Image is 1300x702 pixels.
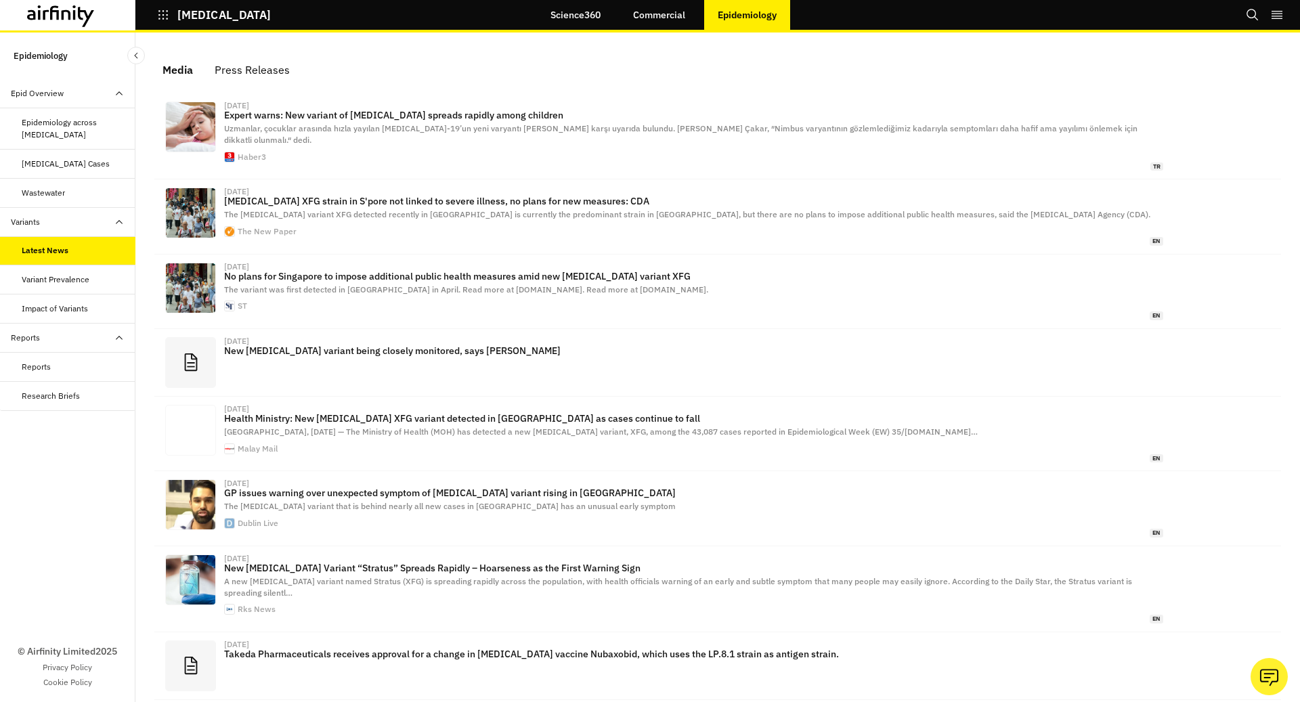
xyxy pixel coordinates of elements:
[166,263,215,313] img: f416b9924f3e5b3f5a5acfb05b49e02c99843589dce124a468f44d5582210aba
[162,60,193,80] div: Media
[224,649,1163,659] p: Takeda Pharmaceuticals receives approval for a change in [MEDICAL_DATA] vaccine Nubaxobid, which ...
[224,345,1163,356] p: New [MEDICAL_DATA] variant being closely monitored, says [PERSON_NAME]
[225,301,234,311] img: favicon.ico
[238,302,247,310] div: ST
[224,479,249,487] div: [DATE]
[1246,3,1259,26] button: Search
[224,487,1163,498] p: GP issues warning over unexpected symptom of [MEDICAL_DATA] variant rising in [GEOGRAPHIC_DATA]
[225,152,234,162] img: android-icon-192x192.png
[43,676,92,688] a: Cookie Policy
[224,102,249,110] div: [DATE]
[1251,658,1288,695] button: Ask our analysts
[166,405,215,455] img: 299981.JPG
[177,9,271,21] p: [MEDICAL_DATA]
[224,563,1163,573] p: New [MEDICAL_DATA] Variant “Stratus” Spreads Rapidly – Hoarseness as the First Warning Sign
[166,480,215,529] img: 0_gp-khan.jpg
[43,661,92,674] a: Privacy Policy
[238,445,278,453] div: Malay Mail
[154,255,1281,329] a: [DATE]No plans for Singapore to impose additional public health measures amid new [MEDICAL_DATA] ...
[166,555,215,605] img: 1-36-600x360-1.jpg
[224,123,1137,145] span: Uzmanlar, çocuklar arasında hızla yayılan [MEDICAL_DATA]-19’un yeni varyantı [PERSON_NAME] karşı ...
[11,87,64,100] div: Epid Overview
[11,332,40,344] div: Reports
[154,471,1281,546] a: [DATE]GP issues warning over unexpected symptom of [MEDICAL_DATA] variant rising in [GEOGRAPHIC_D...
[154,93,1281,179] a: [DATE]Expert warns: New variant of [MEDICAL_DATA] spreads rapidly among childrenUzmanlar, çocukla...
[224,263,249,271] div: [DATE]
[238,605,276,613] div: Rks News
[22,244,68,257] div: Latest News
[1150,454,1163,463] span: en
[225,227,234,236] img: favicon.ico
[224,554,249,563] div: [DATE]
[225,444,234,454] img: logo-152x152.png
[22,116,125,141] div: Epidemiology across [MEDICAL_DATA]
[238,519,278,527] div: Dublin Live
[154,397,1281,471] a: [DATE]Health Ministry: New [MEDICAL_DATA] XFG variant detected in [GEOGRAPHIC_DATA] as cases cont...
[1150,311,1163,320] span: en
[14,43,68,68] p: Epidemiology
[166,188,215,238] img: KELL0139copy.jpg
[224,576,1132,598] span: A new [MEDICAL_DATA] variant named Stratus (XFG) is spreading rapidly across the population, with...
[11,216,40,228] div: Variants
[224,413,1163,424] p: Health Ministry: New [MEDICAL_DATA] XFG variant detected in [GEOGRAPHIC_DATA] as cases continue t...
[224,196,1163,206] p: [MEDICAL_DATA] XFG strain in S'pore not linked to severe illness, no plans for new measures: CDA
[22,303,88,315] div: Impact of Variants
[1150,615,1163,623] span: en
[1150,529,1163,538] span: en
[22,390,80,402] div: Research Briefs
[224,110,1163,120] p: Expert warns: New variant of [MEDICAL_DATA] spreads rapidly among children
[22,361,51,373] div: Reports
[225,605,234,614] img: RKS-400x400-1.png
[154,546,1281,632] a: [DATE]New [MEDICAL_DATA] Variant “Stratus” Spreads Rapidly – Hoarseness as the First Warning Sign...
[154,632,1281,700] a: [DATE]Takeda Pharmaceuticals receives approval for a change in [MEDICAL_DATA] vaccine Nubaxobid, ...
[238,227,297,236] div: The New Paper
[1150,162,1163,171] span: tr
[225,519,234,528] img: favicon.0ffcee0533aba05f.ico
[224,271,1163,282] p: No plans for Singapore to impose additional public health measures amid new [MEDICAL_DATA] varian...
[224,337,249,345] div: [DATE]
[224,209,1150,219] span: The [MEDICAL_DATA] variant XFG detected recently in [GEOGRAPHIC_DATA] is currently the predominan...
[238,153,266,161] div: Haber3
[22,273,89,286] div: Variant Prevalence
[166,102,215,152] img: fc41f4a2-b1ca-419e-9839-42604a7be4f-rfd8_cover.jpg
[224,188,249,196] div: [DATE]
[718,9,777,20] p: Epidemiology
[22,187,65,199] div: Wastewater
[215,60,290,80] div: Press Releases
[224,426,978,437] span: [GEOGRAPHIC_DATA], [DATE] — The Ministry of Health (MOH) has detected a new [MEDICAL_DATA] varian...
[18,644,117,659] p: © Airfinity Limited 2025
[224,501,676,511] span: The [MEDICAL_DATA] variant that is behind nearly all new cases in [GEOGRAPHIC_DATA] has an unusua...
[22,158,110,170] div: [MEDICAL_DATA] Cases
[224,640,249,649] div: [DATE]
[157,3,271,26] button: [MEDICAL_DATA]
[224,284,708,294] span: The variant was first detected in [GEOGRAPHIC_DATA] in April. Read more at [DOMAIN_NAME]. Read mo...
[154,329,1281,397] a: [DATE]New [MEDICAL_DATA] variant being closely monitored, says [PERSON_NAME]
[154,179,1281,254] a: [DATE][MEDICAL_DATA] XFG strain in S'pore not linked to severe illness, no plans for new measures...
[1150,237,1163,246] span: en
[127,47,145,64] button: Close Sidebar
[224,405,249,413] div: [DATE]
